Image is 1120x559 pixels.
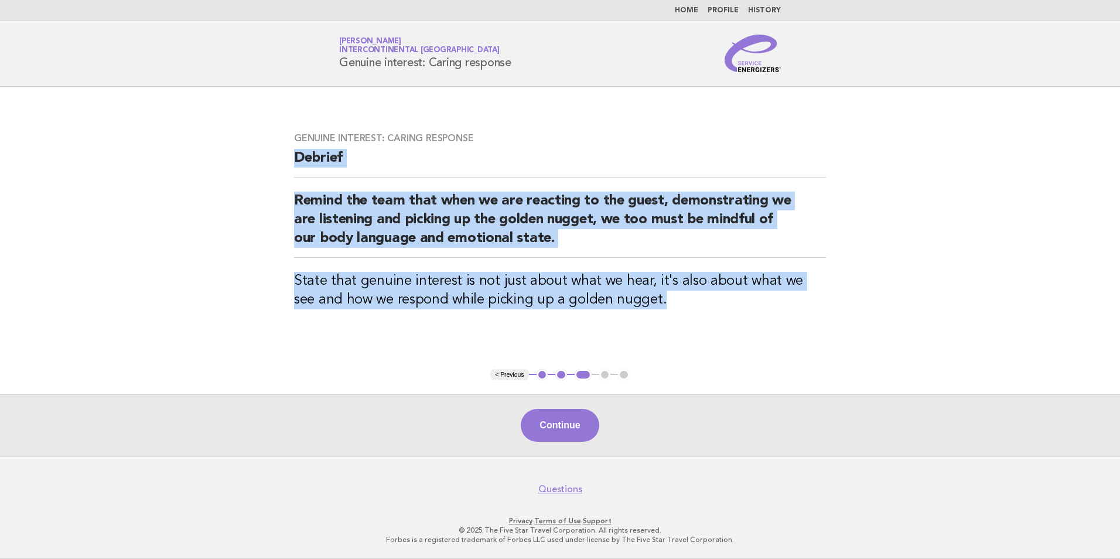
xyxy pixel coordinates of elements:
[294,149,826,178] h2: Debrief
[708,7,739,14] a: Profile
[339,38,511,69] h1: Genuine interest: Caring response
[575,369,592,381] button: 3
[748,7,781,14] a: History
[294,132,826,144] h3: Genuine interest: Caring response
[583,517,612,525] a: Support
[339,47,500,54] span: InterContinental [GEOGRAPHIC_DATA]
[202,535,918,544] p: Forbes is a registered trademark of Forbes LLC used under license by The Five Star Travel Corpora...
[294,272,826,309] h3: State that genuine interest is not just about what we hear, it's also about what we see and how w...
[202,516,918,526] p: · ·
[675,7,698,14] a: Home
[294,192,826,258] h2: Remind the team that when we are reacting to the guest, demonstrating we are listening and pickin...
[339,38,500,54] a: [PERSON_NAME]InterContinental [GEOGRAPHIC_DATA]
[490,369,528,381] button: < Previous
[509,517,532,525] a: Privacy
[538,483,582,495] a: Questions
[521,409,599,442] button: Continue
[555,369,567,381] button: 2
[534,517,581,525] a: Terms of Use
[202,526,918,535] p: © 2025 The Five Star Travel Corporation. All rights reserved.
[537,369,548,381] button: 1
[725,35,781,72] img: Service Energizers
